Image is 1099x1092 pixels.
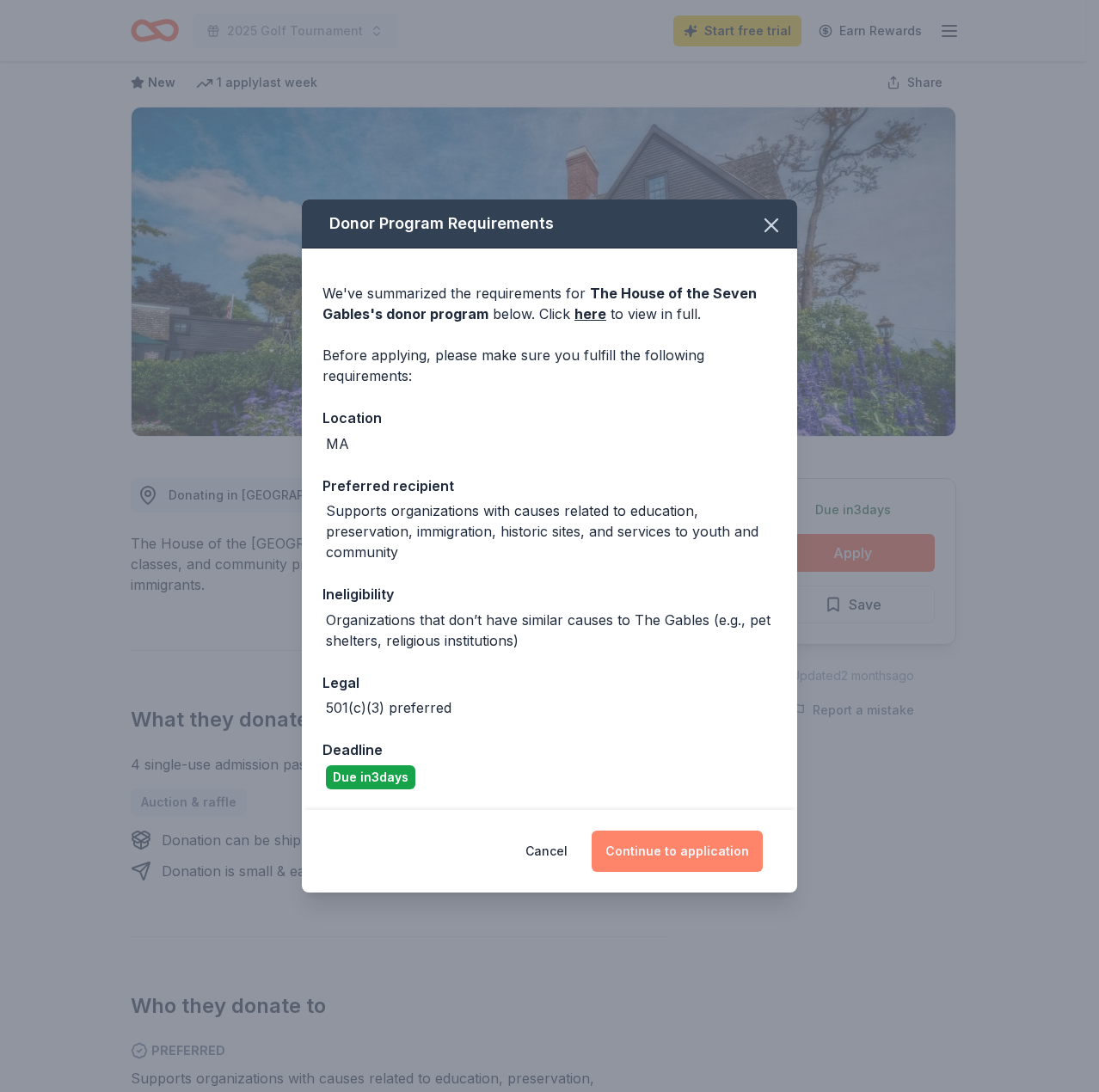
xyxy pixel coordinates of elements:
[592,831,763,872] button: Continue to application
[326,610,777,651] div: Organizations that don’t have similar causes to The Gables (e.g., pet shelters, religious institu...
[322,345,777,386] div: Before applying, please make sure you fulfill the following requirements:
[326,765,415,789] div: Due in 3 days
[322,475,777,497] div: Preferred recipient
[322,407,777,429] div: Location
[302,199,797,248] div: Donor Program Requirements
[525,831,568,872] button: Cancel
[326,433,349,454] div: MA
[322,739,777,761] div: Deadline
[326,500,777,562] div: Supports organizations with causes related to education, preservation, immigration, historic site...
[322,283,777,324] div: We've summarized the requirements for below. Click to view in full.
[322,583,777,605] div: Ineligibility
[322,672,777,694] div: Legal
[326,697,451,718] div: 501(c)(3) preferred
[574,304,606,324] a: here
